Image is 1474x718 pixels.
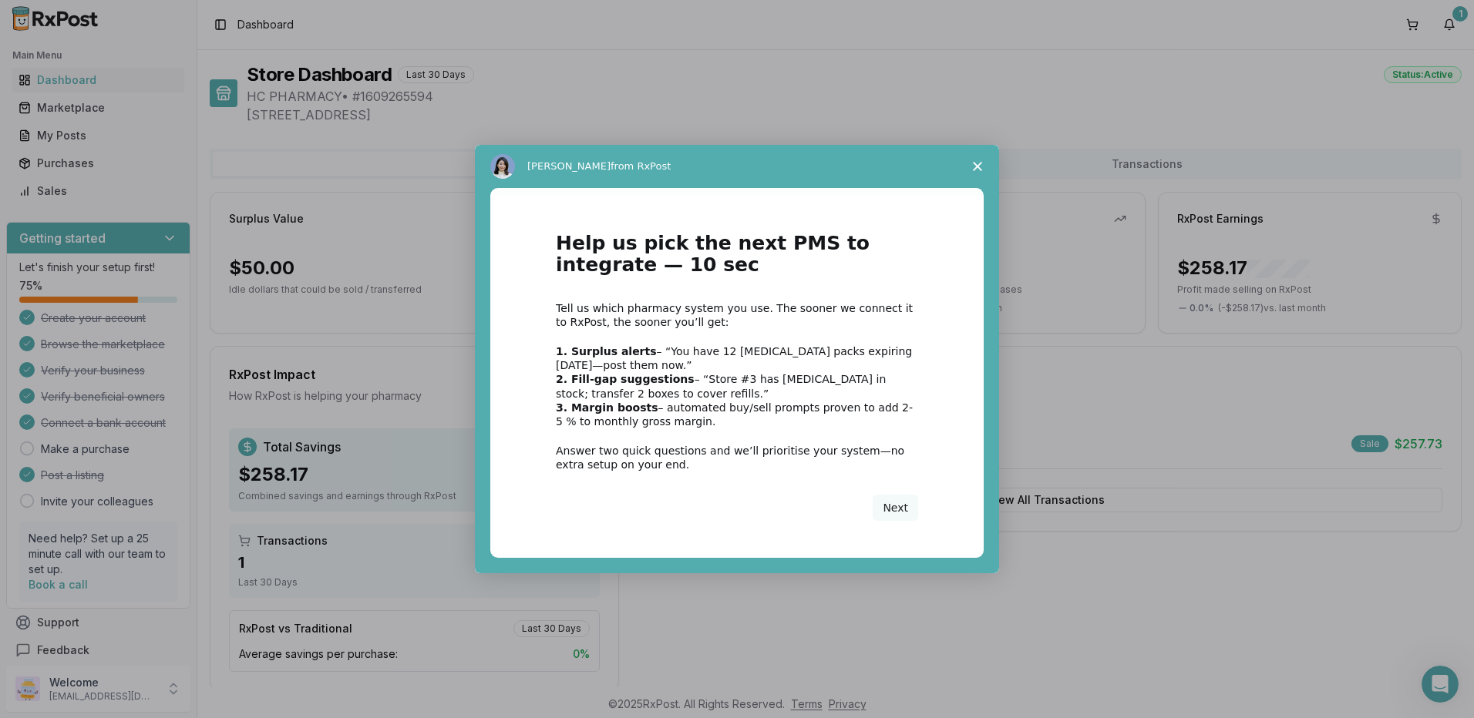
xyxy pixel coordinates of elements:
div: – automated buy/sell prompts proven to add 2-5 % to monthly gross margin. [556,401,918,428]
b: 1. Surplus alerts [556,345,657,357]
b: 2. Fill-gap suggestions [556,373,695,385]
div: – “Store #3 has [MEDICAL_DATA] in stock; transfer 2 boxes to cover refills.” [556,372,918,400]
div: Tell us which pharmacy system you use. The sooner we connect it to RxPost, the sooner you’ll get: [556,301,918,329]
span: Close survey [956,145,999,188]
img: Profile image for Alice [490,154,515,179]
button: Next [873,495,918,521]
b: 3. Margin boosts [556,401,658,414]
div: Answer two quick questions and we’ll prioritise your system—no extra setup on your end. [556,444,918,471]
span: from RxPost [611,160,671,172]
div: – “You have 12 [MEDICAL_DATA] packs expiring [DATE]—post them now.” [556,344,918,372]
h1: Help us pick the next PMS to integrate — 10 sec [556,233,918,286]
span: [PERSON_NAME] [527,160,611,172]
